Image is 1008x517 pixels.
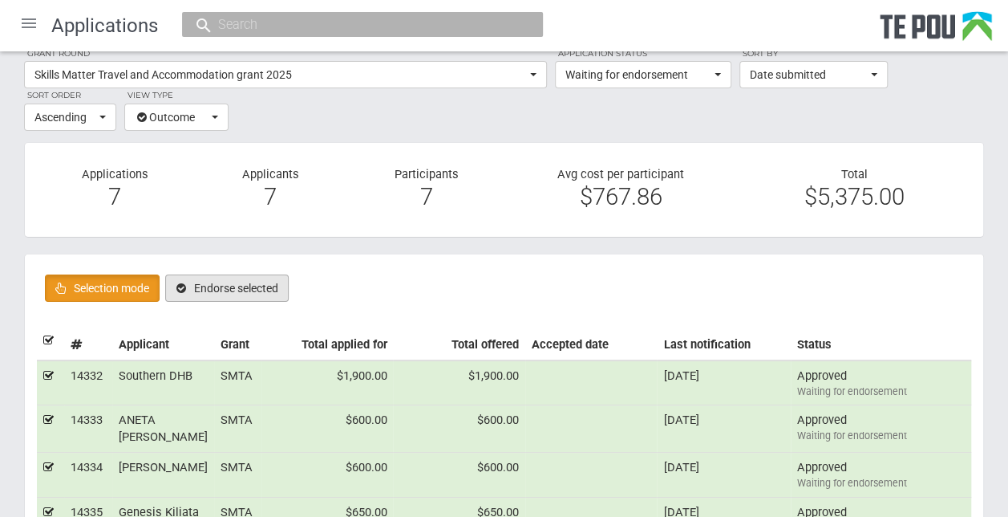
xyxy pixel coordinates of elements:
[24,47,547,61] label: Grant round
[657,453,790,498] td: [DATE]
[565,67,710,83] span: Waiting for endorsement
[797,385,965,399] div: Waiting for endorsement
[45,275,160,302] label: Selection mode
[739,61,888,88] button: Date submitted
[112,326,214,360] th: Applicant
[504,167,737,213] div: Avg cost per participant
[34,67,526,83] span: Skills Matter Travel and Accommodation grant 2025
[124,88,229,103] label: View type
[791,326,971,360] th: Status
[34,109,95,125] span: Ascending
[348,167,504,213] div: Participants
[135,109,208,125] span: Outcome
[204,189,336,204] div: 7
[213,16,496,33] input: Search
[112,360,214,405] td: Southern DHB
[214,453,261,498] td: SMTA
[112,405,214,453] td: ANETA [PERSON_NAME]
[261,453,393,498] td: $600.00
[192,167,348,213] div: Applicants
[214,326,261,360] th: Grant
[516,189,725,204] div: $767.86
[64,360,111,405] td: 14332
[261,326,393,360] th: Total applied for
[797,476,965,491] div: Waiting for endorsement
[360,189,492,204] div: 7
[791,360,971,405] td: Approved
[165,275,289,302] button: Endorse selected
[738,167,971,205] div: Total
[112,453,214,498] td: [PERSON_NAME]
[555,61,731,88] button: Waiting for endorsement
[261,405,393,453] td: $600.00
[49,189,180,204] div: 7
[657,326,790,360] th: Last notification
[124,104,229,131] button: Outcome
[791,405,971,453] td: Approved
[214,360,261,405] td: SMTA
[24,61,547,88] button: Skills Matter Travel and Accommodation grant 2025
[791,453,971,498] td: Approved
[24,88,116,103] label: Sort order
[797,429,965,443] div: Waiting for endorsement
[393,326,524,360] th: Total offered
[739,47,888,61] label: Sort by
[64,405,111,453] td: 14333
[24,104,116,131] button: Ascending
[37,167,192,213] div: Applications
[657,360,790,405] td: [DATE]
[393,453,524,498] td: $600.00
[64,453,111,498] td: 14334
[393,360,524,405] td: $1,900.00
[750,189,959,204] div: $5,375.00
[393,405,524,453] td: $600.00
[214,405,261,453] td: SMTA
[750,67,867,83] span: Date submitted
[657,405,790,453] td: [DATE]
[525,326,657,360] th: Accepted date
[261,360,393,405] td: $1,900.00
[555,47,731,61] label: Application status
